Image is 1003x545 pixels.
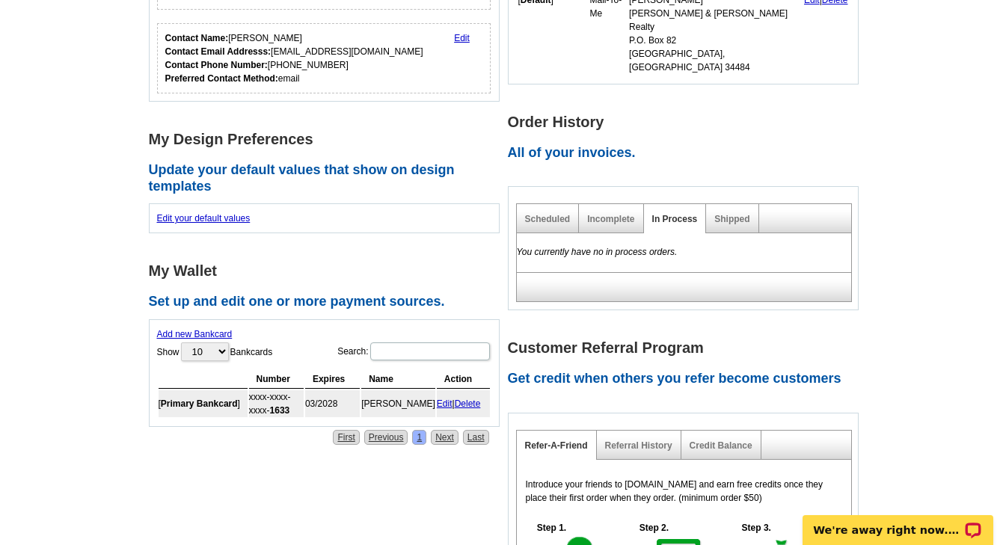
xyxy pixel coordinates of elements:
h1: My Design Preferences [149,132,508,147]
h5: Step 2. [631,521,676,535]
iframe: LiveChat chat widget [793,498,1003,545]
a: Next [431,430,458,445]
th: Expires [305,370,360,389]
a: Refer-A-Friend [525,440,588,451]
h2: Get credit when others you refer become customers [508,371,867,387]
h5: Step 1. [530,521,574,535]
input: Search: [370,342,490,360]
strong: Contact Email Addresss: [165,46,272,57]
td: [ ] [159,390,248,417]
h5: Step 3. [734,521,779,535]
td: | [437,390,490,417]
a: Add new Bankcard [157,329,233,339]
h2: Update your default values that show on design templates [149,162,508,194]
a: Previous [364,430,408,445]
a: First [333,430,359,445]
h2: Set up and edit one or more payment sources. [149,294,508,310]
a: Edit your default values [157,213,251,224]
strong: 1633 [270,405,290,416]
a: Shipped [714,214,749,224]
p: Introduce your friends to [DOMAIN_NAME] and earn free credits once they place their first order w... [526,478,842,505]
b: Primary Bankcard [161,398,238,409]
div: [PERSON_NAME] [EMAIL_ADDRESS][DOMAIN_NAME] [PHONE_NUMBER] email [165,31,423,85]
th: Number [249,370,304,389]
td: 03/2028 [305,390,360,417]
a: In Process [652,214,698,224]
div: Who should we contact regarding order issues? [157,23,491,93]
h1: Customer Referral Program [508,340,867,356]
strong: Contact Phone Number: [165,60,268,70]
label: Show Bankcards [157,341,273,363]
select: ShowBankcards [181,342,229,361]
a: Last [463,430,489,445]
a: Edit [454,33,470,43]
strong: Preferred Contact Method: [165,73,278,84]
em: You currently have no in process orders. [517,247,678,257]
td: xxxx-xxxx-xxxx- [249,390,304,417]
a: Delete [455,398,481,409]
a: Scheduled [525,214,571,224]
h2: All of your invoices. [508,145,867,161]
a: Edit [437,398,453,409]
td: [PERSON_NAME] [361,390,435,417]
a: Credit Balance [690,440,752,451]
a: 1 [412,430,426,445]
th: Action [437,370,490,389]
h1: Order History [508,114,867,130]
label: Search: [337,341,491,362]
th: Name [361,370,435,389]
a: Referral History [605,440,672,451]
h1: My Wallet [149,263,508,279]
strong: Contact Name: [165,33,229,43]
a: Incomplete [587,214,634,224]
